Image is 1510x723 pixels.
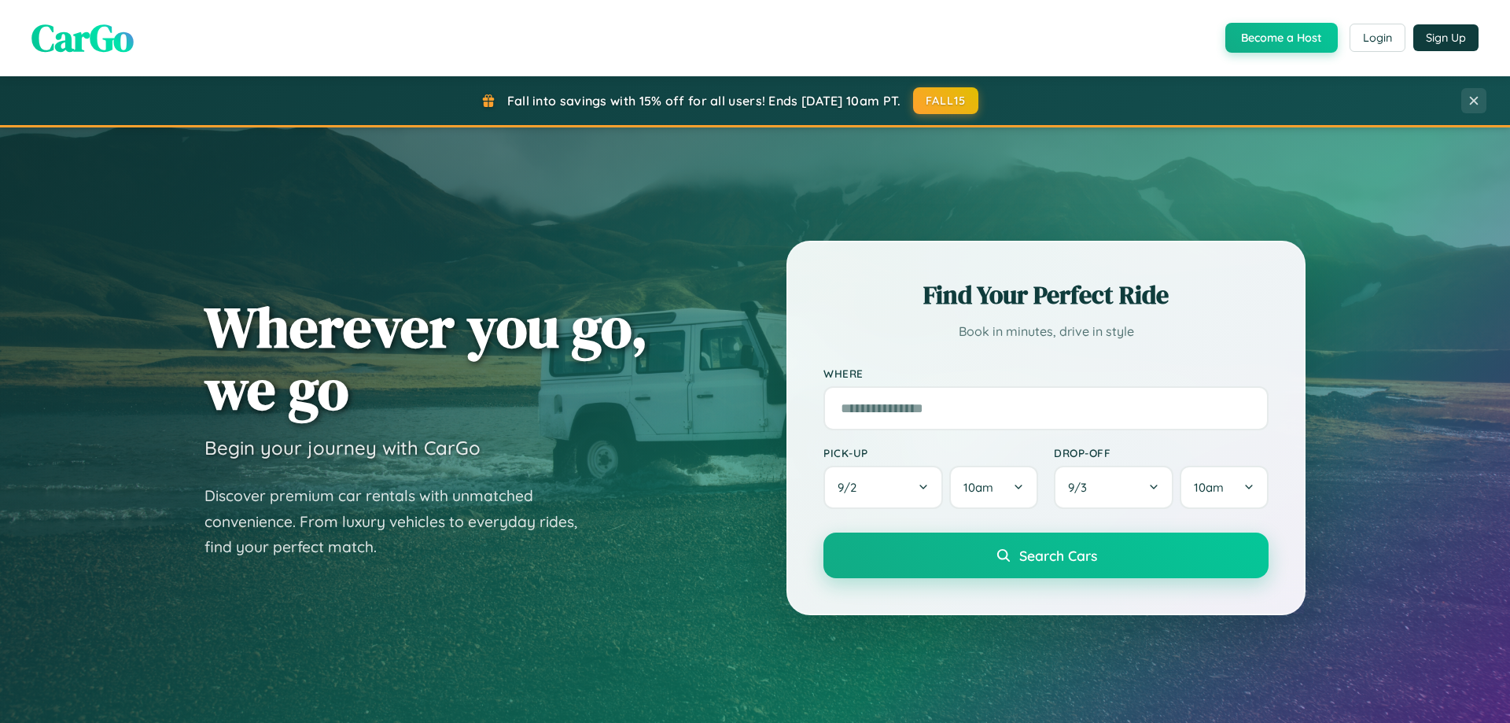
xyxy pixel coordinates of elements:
[507,93,901,109] span: Fall into savings with 15% off for all users! Ends [DATE] 10am PT.
[1194,480,1224,495] span: 10am
[204,483,598,560] p: Discover premium car rentals with unmatched convenience. From luxury vehicles to everyday rides, ...
[1180,466,1269,509] button: 10am
[823,466,943,509] button: 9/2
[1350,24,1405,52] button: Login
[823,278,1269,312] h2: Find Your Perfect Ride
[823,320,1269,343] p: Book in minutes, drive in style
[1054,466,1173,509] button: 9/3
[1019,547,1097,564] span: Search Cars
[1225,23,1338,53] button: Become a Host
[204,296,648,420] h1: Wherever you go, we go
[204,436,481,459] h3: Begin your journey with CarGo
[949,466,1038,509] button: 10am
[1054,446,1269,459] label: Drop-off
[1068,480,1095,495] span: 9 / 3
[823,367,1269,380] label: Where
[823,446,1038,459] label: Pick-up
[823,533,1269,578] button: Search Cars
[913,87,979,114] button: FALL15
[1413,24,1479,51] button: Sign Up
[31,12,134,64] span: CarGo
[963,480,993,495] span: 10am
[838,480,864,495] span: 9 / 2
